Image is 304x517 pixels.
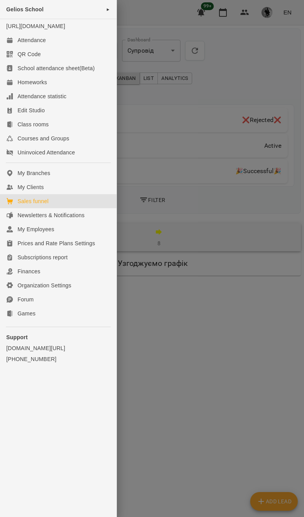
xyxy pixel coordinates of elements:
a: [PHONE_NUMBER] [6,355,110,363]
p: Support [6,333,110,341]
div: School attendance sheet(Beta) [18,64,95,72]
a: [URL][DOMAIN_NAME] [6,23,65,29]
div: Games [18,310,35,317]
div: Attendance statistic [18,92,66,100]
div: My Branches [18,169,50,177]
a: [DOMAIN_NAME][URL] [6,344,110,352]
div: Forum [18,296,34,303]
span: ► [106,6,110,12]
div: Prices and Rate Plans Settings [18,239,95,247]
div: Class rooms [18,120,49,128]
div: Subscriptions report [18,253,68,261]
div: My Employees [18,225,54,233]
span: Gelios School [6,6,44,12]
div: Sales funnel [18,197,48,205]
div: QR Code [18,50,41,58]
div: Finances [18,267,40,275]
div: Newsletters & Notifications [18,211,85,219]
div: My Clients [18,183,44,191]
div: Attendance [18,36,46,44]
div: Homeworks [18,78,47,86]
div: Edit Studio [18,106,45,114]
div: Courses and Groups [18,135,69,142]
div: Uninvoiced Attendance [18,149,75,156]
div: Organization Settings [18,282,71,289]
